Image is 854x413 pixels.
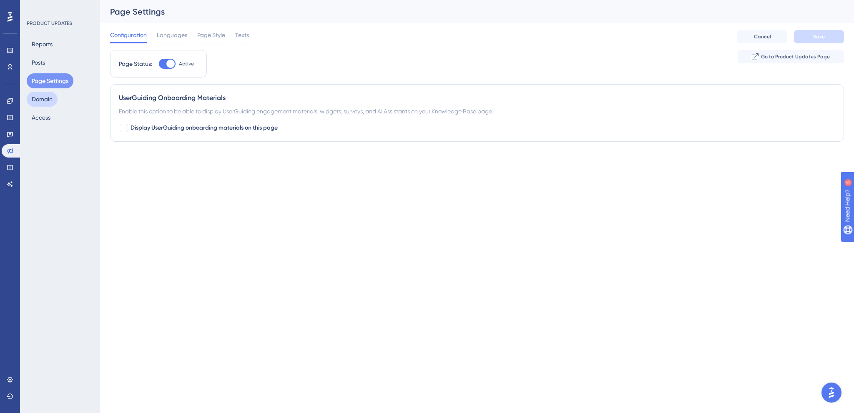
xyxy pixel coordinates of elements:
span: Active [179,60,194,67]
span: Configuration [110,30,147,40]
div: UserGuiding Onboarding Materials [119,93,835,103]
div: PRODUCT UPDATES [27,20,72,27]
div: 6 [58,4,60,11]
div: Page Status: [119,59,152,69]
span: Texts [235,30,249,40]
span: Need Help? [20,2,52,12]
button: Domain [27,92,58,107]
button: Go to Product Updates Page [738,50,844,63]
div: Page Settings [110,6,823,18]
span: Display UserGuiding onboarding materials on this page [131,123,278,133]
span: Save [813,33,825,40]
button: Cancel [737,30,787,43]
button: Reports [27,37,58,52]
div: Enable this option to be able to display UserGuiding engagement materials, widgets, surveys, and ... [119,106,835,116]
span: Go to Product Updates Page [761,53,830,60]
span: Page Style [197,30,225,40]
span: Cancel [754,33,771,40]
button: Posts [27,55,50,70]
span: Languages [157,30,187,40]
button: Access [27,110,55,125]
button: Save [794,30,844,43]
iframe: UserGuiding AI Assistant Launcher [819,380,844,405]
button: Page Settings [27,73,73,88]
